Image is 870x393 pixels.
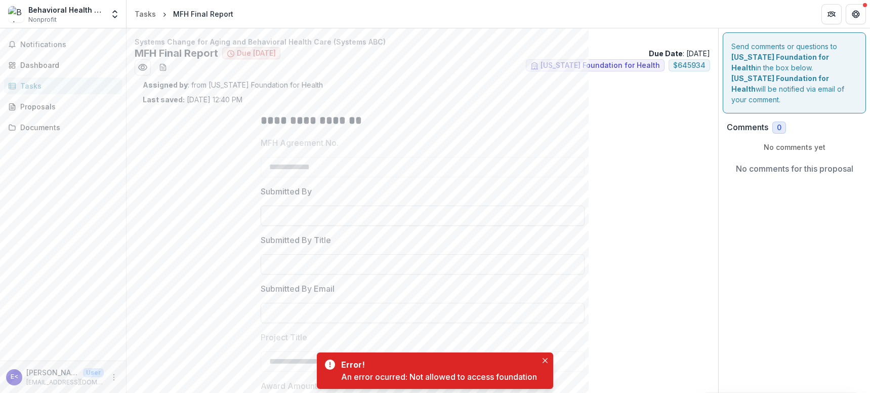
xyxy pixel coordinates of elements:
[649,48,710,59] p: : [DATE]
[11,374,18,380] div: Elizabeth Gebhart <egebhart@bhnstl.org>
[20,122,114,133] div: Documents
[108,371,120,383] button: More
[261,234,331,246] p: Submitted By Title
[20,41,118,49] span: Notifications
[131,7,160,21] a: Tasks
[673,61,706,70] span: $ 645934
[155,59,171,75] button: download-word-button
[28,15,57,24] span: Nonprofit
[4,98,122,115] a: Proposals
[135,9,156,19] div: Tasks
[135,47,218,59] h2: MFH Final Report
[143,81,188,89] strong: Assigned by
[736,163,853,175] p: No comments for this proposal
[26,378,104,387] p: [EMAIL_ADDRESS][DOMAIN_NAME]
[135,36,710,47] p: Systems Change for Aging and Behavioral Health Care (Systems ABC)
[108,4,122,24] button: Open entity switcher
[731,74,829,93] strong: [US_STATE] Foundation for Health
[20,101,114,112] div: Proposals
[143,80,702,90] p: : from [US_STATE] Foundation for Health
[541,61,660,70] span: [US_STATE] Foundation for Health
[4,57,122,73] a: Dashboard
[261,380,317,392] p: Award Amount
[261,331,307,343] p: Project Title
[26,367,79,378] p: [PERSON_NAME] <[EMAIL_ADDRESS][DOMAIN_NAME]>
[777,124,781,132] span: 0
[261,137,339,149] p: MFH Agreement No.
[649,49,683,58] strong: Due Date
[4,119,122,136] a: Documents
[261,283,335,295] p: Submitted By Email
[237,49,276,58] span: Due [DATE]
[83,368,104,377] p: User
[8,6,24,22] img: Behavioral Health Network of Greater St. Louis
[341,371,537,383] div: An error ocurred: Not allowed to access foundation
[727,142,862,152] p: No comments yet
[539,355,551,367] button: Close
[143,94,242,105] p: [DATE] 12:40 PM
[731,53,829,72] strong: [US_STATE] Foundation for Health
[135,59,151,75] button: Preview 12146421-8a46-4471-8c59-e9c8fac4e9c0.pdf
[143,95,185,104] strong: Last saved:
[821,4,842,24] button: Partners
[723,32,866,113] div: Send comments or questions to in the box below. will be notified via email of your comment.
[20,60,114,70] div: Dashboard
[20,81,114,91] div: Tasks
[846,4,866,24] button: Get Help
[4,36,122,53] button: Notifications
[341,359,533,371] div: Error!
[727,123,768,132] h2: Comments
[4,77,122,94] a: Tasks
[131,7,237,21] nav: breadcrumb
[173,9,233,19] div: MFH Final Report
[28,5,104,15] div: Behavioral Health Network of [GEOGRAPHIC_DATA][PERSON_NAME]
[261,185,312,198] p: Submitted By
